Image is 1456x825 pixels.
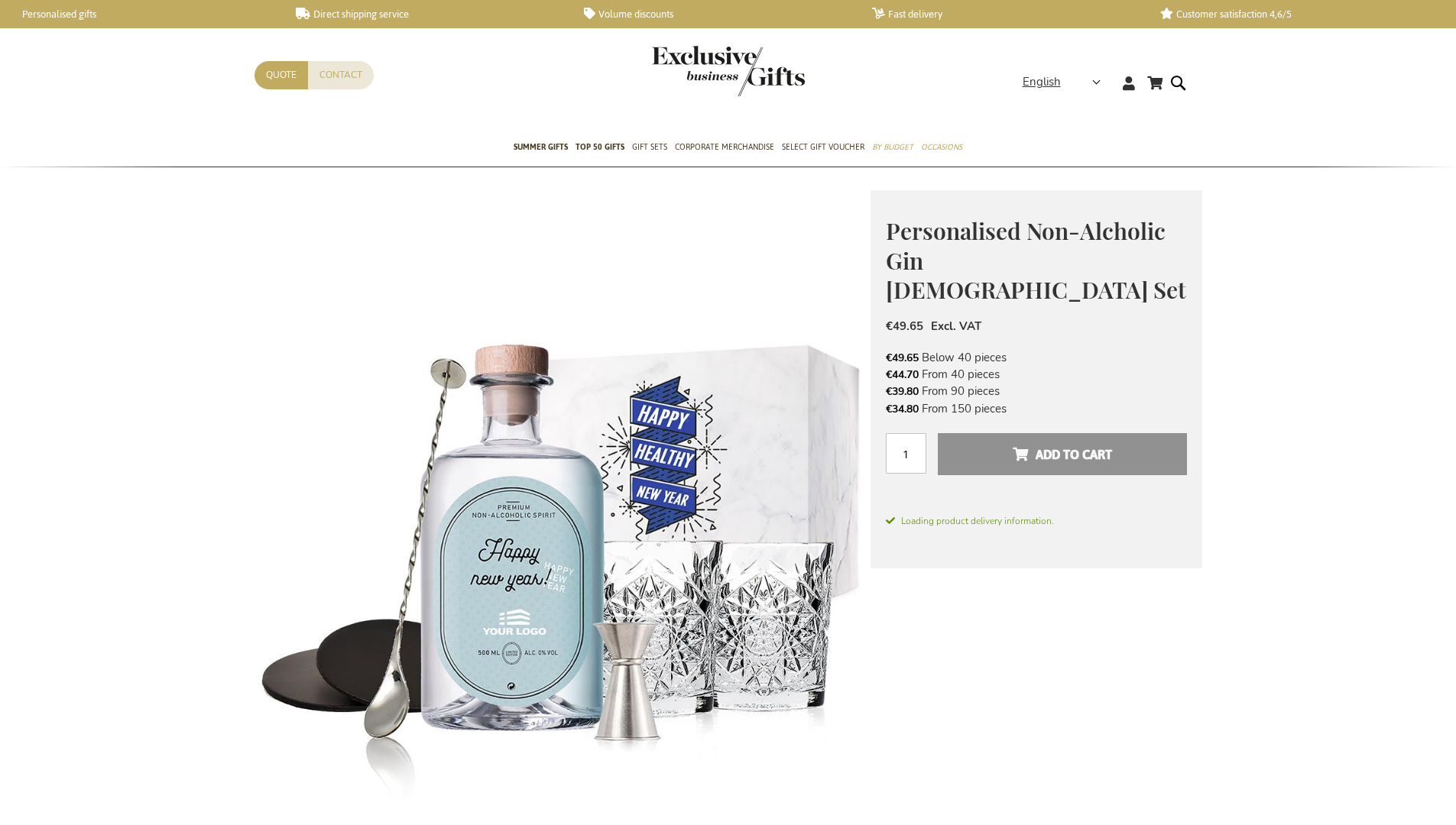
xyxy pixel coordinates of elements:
[931,319,981,334] span: Excl. VAT
[632,139,667,155] span: Gift Sets
[886,215,1186,305] span: Personalised Non-Alcholic Gin [DEMOGRAPHIC_DATA] Set
[255,190,871,804] img: Personalised Non-Alcholic Gin Essenstials Set
[308,61,374,89] a: Contact
[872,129,913,167] a: By Budget
[872,139,913,155] span: By Budget
[886,433,926,474] input: Qty
[886,351,919,365] span: €49.65
[886,514,1187,528] span: Loading product delivery information.
[675,129,774,167] a: Corporate Merchandise
[255,61,308,89] a: Quote
[921,139,962,155] span: Occasions
[886,402,919,416] span: €34.80
[632,129,667,167] a: Gift Sets
[886,319,923,334] span: €49.65
[886,383,1187,400] li: From 90 pieces
[782,139,864,155] span: Select Gift Voucher
[782,129,864,167] a: Select Gift Voucher
[675,139,774,155] span: Corporate Merchandise
[296,8,559,21] a: Direct shipping service
[584,8,848,21] a: Volume discounts
[514,139,568,155] span: Summer Gifts
[921,129,962,167] a: Occasions
[1160,8,1424,21] a: Customer satisfaction 4,6/5
[576,129,624,167] a: TOP 50 Gifts
[886,366,1187,383] li: From 40 pieces
[886,367,919,382] span: €44.70
[576,139,624,155] span: TOP 50 Gifts
[886,349,1187,366] li: Below 40 pieces
[1023,73,1061,91] span: English
[886,384,919,399] span: €39.80
[514,129,568,167] a: Summer Gifts
[8,8,271,21] a: Personalised gifts
[652,46,728,96] a: store logo
[886,400,1187,417] li: From 150 pieces
[652,46,805,96] img: Exclusive Business gifts logo
[872,8,1136,21] a: Fast delivery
